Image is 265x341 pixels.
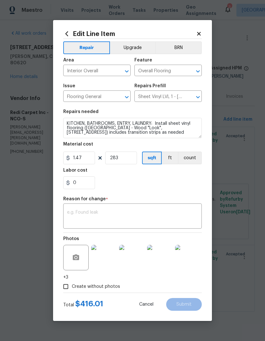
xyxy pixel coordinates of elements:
[63,237,79,241] h5: Photos
[63,301,103,308] div: Total
[134,84,166,88] h5: Repairs Prefill
[122,93,131,102] button: Open
[129,298,164,311] button: Cancel
[166,298,202,311] button: Submit
[63,41,110,54] button: Repair
[63,142,93,146] h5: Material cost
[194,67,202,76] button: Open
[63,30,196,37] h2: Edit Line Item
[134,58,152,62] h5: Feature
[63,84,75,88] h5: Issue
[63,58,74,62] h5: Area
[142,152,162,164] button: sqft
[63,110,99,114] h5: Repairs needed
[176,302,192,307] span: Submit
[63,197,106,201] h5: Reason for change
[122,67,131,76] button: Open
[194,93,202,102] button: Open
[75,300,103,308] span: $ 416.01
[72,283,120,290] span: Create without photos
[162,152,178,164] button: ft
[63,274,68,281] span: +3
[110,41,155,54] button: Upgrade
[63,118,202,138] textarea: KITCHEN, BATHROOMS, ENTRY, LAUNDRY: Install sheet vinyl flooring ([GEOGRAPHIC_DATA] - Wood "Look"...
[139,302,153,307] span: Cancel
[155,41,202,54] button: BRN
[178,152,202,164] button: count
[63,168,87,173] h5: Labor cost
